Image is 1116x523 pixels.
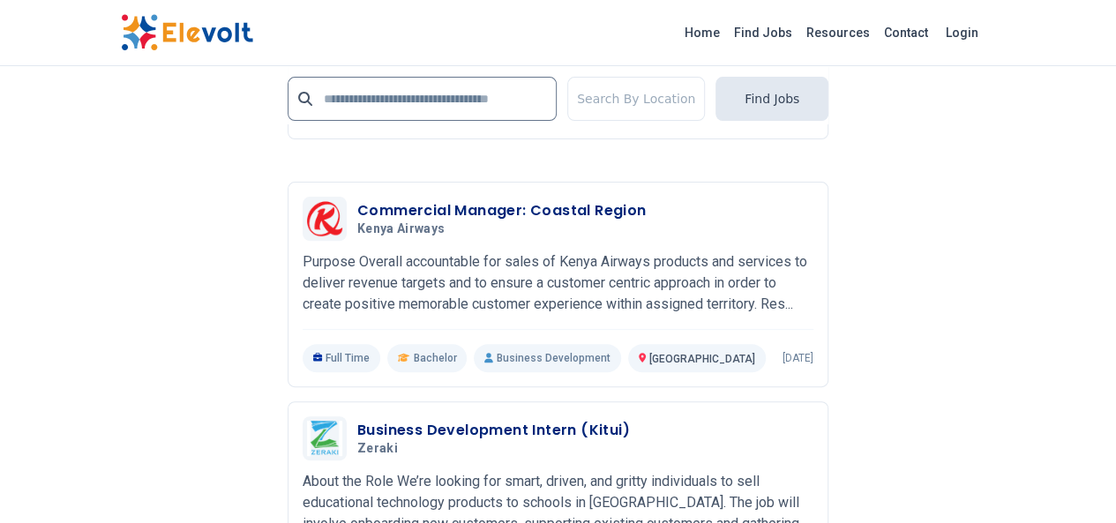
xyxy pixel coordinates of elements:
span: Bachelor [413,351,456,365]
span: [GEOGRAPHIC_DATA] [649,353,755,365]
h3: Commercial Manager: Coastal Region [357,200,647,221]
a: Resources [799,19,877,47]
a: Find Jobs [727,19,799,47]
a: Home [678,19,727,47]
img: Kenya Airways [307,201,342,236]
p: Business Development [474,344,620,372]
img: Zeraki [307,421,342,456]
p: [DATE] [783,351,813,365]
button: Find Jobs [715,77,828,121]
span: Kenya Airways [357,221,446,237]
h3: Business Development Intern (Kitui) [357,420,630,441]
iframe: Chat Widget [1028,438,1116,523]
span: Zeraki [357,441,398,457]
img: Elevolt [121,14,253,51]
a: Login [935,15,989,50]
p: Purpose Overall accountable for sales of Kenya Airways products and services to deliver revenue t... [303,251,813,315]
a: Kenya AirwaysCommercial Manager: Coastal RegionKenya AirwaysPurpose Overall accountable for sales... [303,197,813,372]
a: Contact [877,19,935,47]
p: Full Time [303,344,381,372]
